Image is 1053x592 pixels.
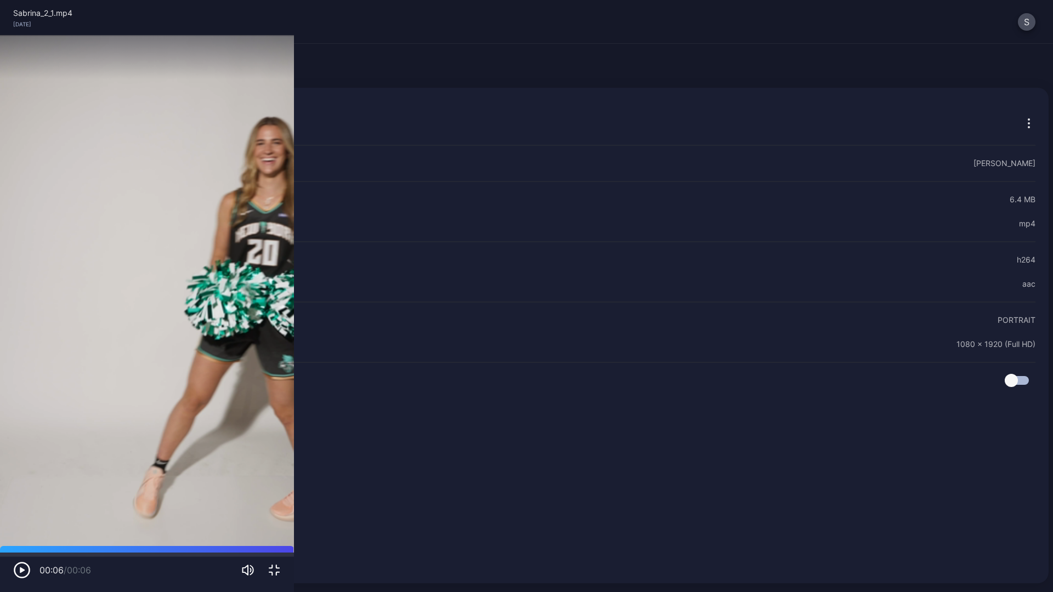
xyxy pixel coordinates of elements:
[973,157,1035,170] div: [PERSON_NAME]
[1010,193,1035,206] div: 6.4 MB
[1022,277,1035,291] div: aac
[998,314,1035,327] div: PORTRAIT
[1019,217,1035,230] div: mp4
[1018,13,1035,31] button: S
[1017,253,1035,266] div: h264
[956,338,1035,351] div: 1080 x 1920 (Full HD)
